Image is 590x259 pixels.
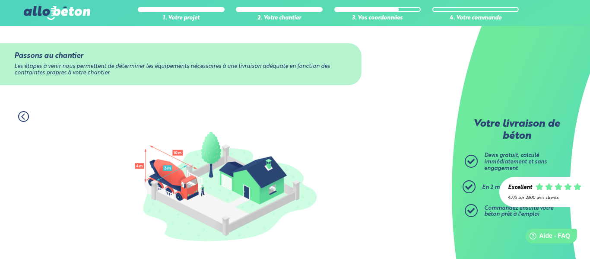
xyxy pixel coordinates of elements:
[236,15,322,22] div: 2. Votre chantier
[14,52,347,60] div: Passons au chantier
[14,64,347,76] div: Les étapes à venir nous permettent de déterminer les équipements nécessaires à une livraison adéq...
[513,225,580,249] iframe: Help widget launcher
[138,15,224,22] div: 1. Votre projet
[432,15,519,22] div: 4. Votre commande
[24,6,90,20] img: allobéton
[334,15,421,22] div: 3. Vos coordonnées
